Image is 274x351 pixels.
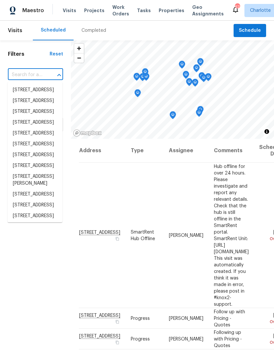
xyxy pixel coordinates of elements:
div: Map marker [170,111,176,121]
button: Copy Address [114,236,120,241]
span: Projects [84,7,104,14]
span: Tasks [137,8,151,13]
span: SmartRent Hub Offline [131,230,155,241]
span: Properties [159,7,184,14]
li: [STREET_ADDRESS] [8,139,62,150]
button: Copy Address [114,339,120,345]
div: Map marker [192,79,198,89]
span: [PERSON_NAME] [169,316,203,320]
span: Progress [131,337,150,341]
button: Zoom out [74,53,84,63]
span: Hub offline for over 24 hours. Please investigate and report any relevant details. Check that the... [214,164,249,306]
div: Map marker [193,64,200,74]
div: Map marker [139,73,146,83]
div: Completed [81,27,106,34]
div: Map marker [200,74,207,84]
div: Map marker [205,73,212,83]
li: [STREET_ADDRESS] [8,128,62,139]
li: [STREET_ADDRESS] [8,211,62,221]
li: [STREET_ADDRESS] [8,95,62,106]
a: Mapbox homepage [73,129,102,137]
button: Close [55,71,64,80]
div: Map marker [196,109,202,119]
span: Work Orders [112,4,129,17]
div: Reset [50,51,63,57]
span: Progress [131,316,150,320]
span: Follow up with Pricing - Quotes [214,309,245,327]
span: Following up with Pricing - Quotes [214,330,242,348]
li: [STREET_ADDRESS][PERSON_NAME] [8,171,62,189]
input: Search for an address... [8,70,45,80]
button: Copy Address [114,319,120,324]
span: Visits [8,23,22,38]
th: Address [79,139,126,163]
span: [PERSON_NAME] [169,337,203,341]
div: 57 [235,4,240,10]
li: [STREET_ADDRESS] [8,117,62,128]
li: [STREET_ADDRESS] [8,106,62,117]
span: Geo Assignments [192,4,224,17]
div: Scheduled [41,27,66,33]
span: Maestro [22,7,44,14]
div: Map marker [134,89,141,99]
li: [STREET_ADDRESS] [8,160,62,171]
li: [STREET_ADDRESS] [8,221,62,232]
div: Map marker [183,71,189,81]
li: [STREET_ADDRESS] [8,200,62,211]
div: Map marker [198,72,205,82]
button: Zoom in [74,44,84,53]
div: Map marker [197,106,204,116]
span: [PERSON_NAME] [169,233,203,237]
span: Visits [63,7,76,14]
div: Map marker [197,58,204,68]
li: [STREET_ADDRESS] [8,150,62,160]
th: Comments [209,139,254,163]
span: Toggle attribution [265,128,269,135]
span: Charlotte [250,7,271,14]
button: Schedule [234,24,266,37]
li: [STREET_ADDRESS] [8,85,62,95]
li: [STREET_ADDRESS] [8,189,62,200]
h1: Filters [8,51,50,57]
button: Toggle attribution [263,128,271,135]
th: Type [126,139,164,163]
th: Assignee [164,139,209,163]
div: Map marker [186,78,193,88]
div: Map marker [142,68,148,78]
span: Schedule [239,27,261,35]
div: Map marker [179,61,185,71]
div: Map marker [133,73,140,83]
